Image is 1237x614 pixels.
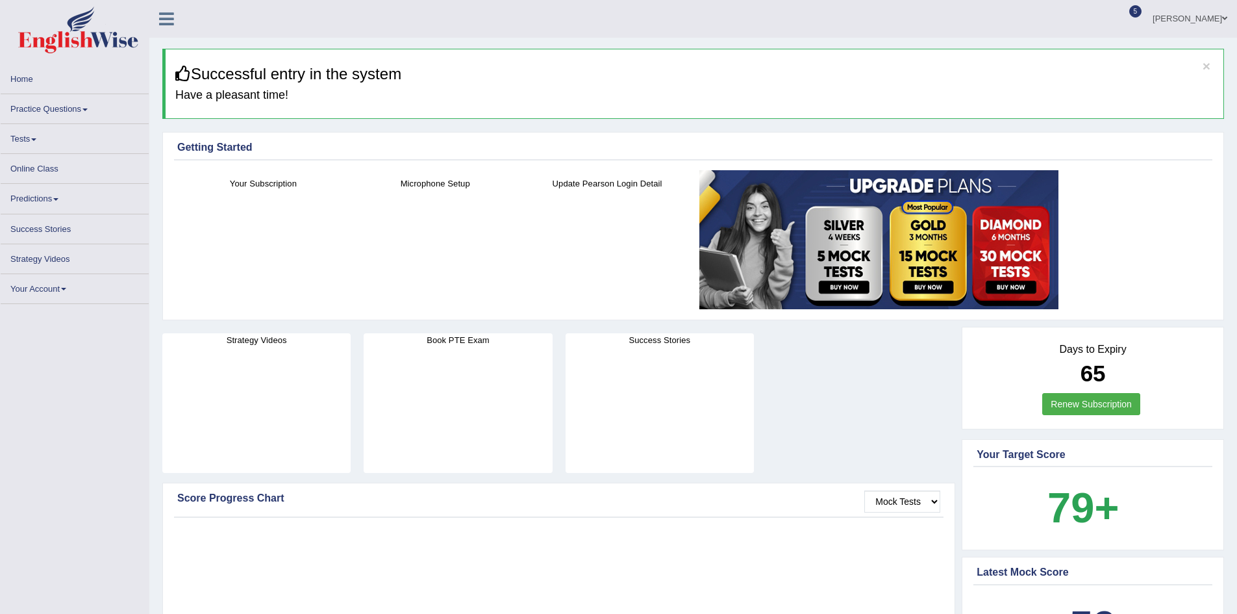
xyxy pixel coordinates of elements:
img: small5.jpg [699,170,1058,309]
div: Score Progress Chart [177,491,940,506]
a: Home [1,64,149,90]
a: Your Account [1,274,149,300]
h4: Your Subscription [184,177,343,190]
div: Latest Mock Score [977,565,1209,580]
h4: Book PTE Exam [364,333,552,347]
a: Success Stories [1,214,149,240]
button: × [1203,59,1210,73]
a: Practice Questions [1,94,149,120]
h4: Strategy Videos [162,333,351,347]
h4: Have a pleasant time! [175,89,1214,102]
h4: Success Stories [566,333,754,347]
b: 79+ [1047,484,1119,531]
a: Online Class [1,154,149,179]
h4: Days to Expiry [977,344,1209,355]
div: Your Target Score [977,447,1209,463]
span: 5 [1129,5,1142,18]
h3: Successful entry in the system [175,66,1214,83]
b: 65 [1081,361,1106,386]
a: Tests [1,124,149,149]
a: Predictions [1,184,149,209]
h4: Update Pearson Login Detail [528,177,687,190]
a: Strategy Videos [1,244,149,270]
a: Renew Subscription [1042,393,1140,415]
div: Getting Started [177,140,1209,155]
h4: Microphone Setup [356,177,515,190]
